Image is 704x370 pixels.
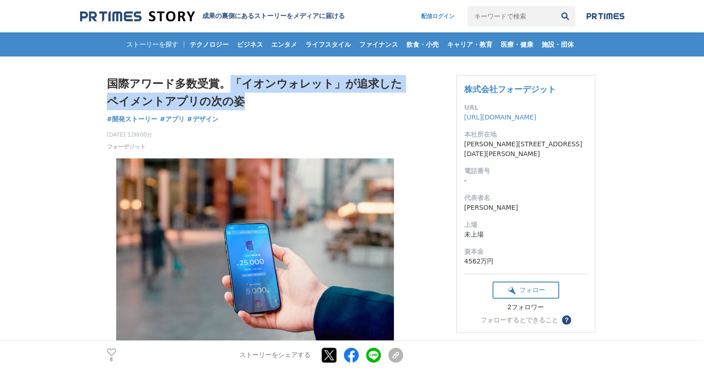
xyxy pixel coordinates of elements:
[80,10,345,23] a: 成果の裏側にあるストーリーをメディアに届ける 成果の裏側にあるストーリーをメディアに届ける
[464,257,587,266] dd: 4562万円
[355,32,402,56] a: ファイナンス
[464,103,587,113] dt: URL
[187,115,218,123] span: #デザイン
[492,282,559,299] button: フォロー
[464,130,587,139] dt: 本社所在地
[107,143,146,151] a: フォーデジット
[80,10,195,23] img: 成果の裏側にあるストーリーをメディアに届ける
[538,40,578,49] span: 施設・団体
[497,32,537,56] a: 医療・健康
[497,40,537,49] span: 医療・健康
[563,317,570,323] span: ？
[355,40,402,49] span: ファイナンス
[464,139,587,159] dd: [PERSON_NAME][STREET_ADDRESS][DATE][PERSON_NAME]
[160,114,185,124] a: #アプリ
[464,176,587,186] dd: -
[107,75,403,111] h1: 国際アワード多数受賞。「イオンウォレット」が追求したペイメントアプリの次の姿
[187,114,218,124] a: #デザイン
[555,6,575,26] button: 検索
[268,32,301,56] a: エンタメ
[562,315,571,325] button: ？
[233,32,267,56] a: ビジネス
[160,115,185,123] span: #アプリ
[464,203,587,213] dd: [PERSON_NAME]
[464,247,587,257] dt: 資本金
[467,6,555,26] input: キーワードで検索
[443,32,496,56] a: キャリア・教育
[538,32,578,56] a: 施設・団体
[464,113,536,121] a: [URL][DOMAIN_NAME]
[492,303,559,312] div: 2フォロワー
[116,158,394,367] img: thumbnail_8e521200-8f66-11ef-a864-3fa6a8b93644.png
[464,166,587,176] dt: 電話番号
[443,40,496,49] span: キャリア・教育
[464,230,587,239] dd: 未上場
[239,351,311,360] p: ストーリーをシェアする
[107,115,158,123] span: #開発ストーリー
[268,40,301,49] span: エンタメ
[302,32,355,56] a: ライフスタイル
[107,131,153,139] span: [DATE] 12時00分
[233,40,267,49] span: ビジネス
[107,114,158,124] a: #開発ストーリー
[403,32,442,56] a: 飲食・小売
[107,357,116,362] p: 8
[464,84,556,94] a: 株式会社フォーデジット
[186,40,232,49] span: テクノロジー
[412,6,464,26] a: 配信ログイン
[464,193,587,203] dt: 代表者名
[586,13,624,20] img: prtimes
[202,12,345,20] h2: 成果の裏側にあるストーリーをメディアに届ける
[464,220,587,230] dt: 上場
[186,32,232,56] a: テクノロジー
[403,40,442,49] span: 飲食・小売
[302,40,355,49] span: ライフスタイル
[480,317,558,323] div: フォローするとできること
